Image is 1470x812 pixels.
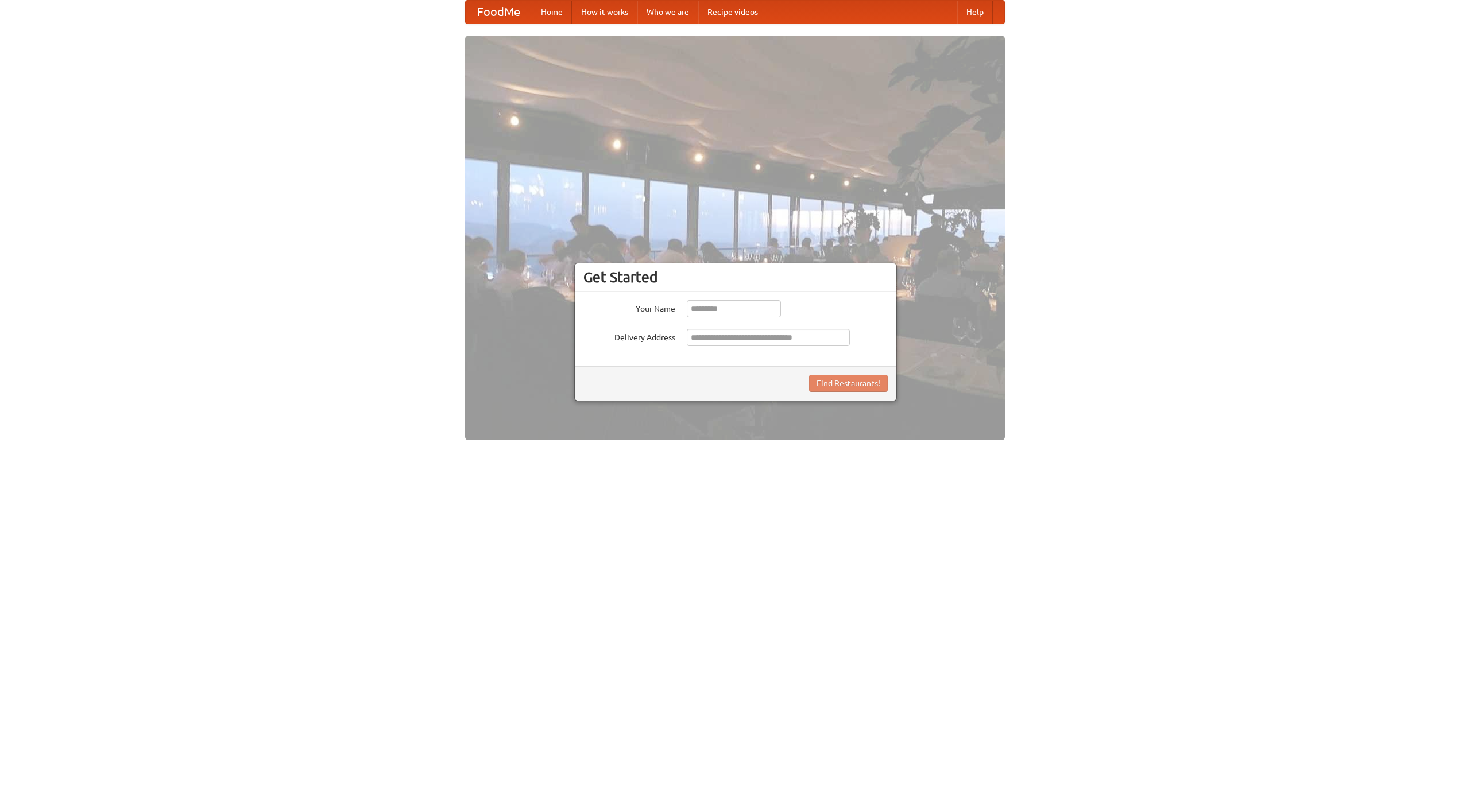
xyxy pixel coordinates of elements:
a: Home [532,1,572,24]
label: Your Name [583,300,675,314]
a: How it works [572,1,637,24]
button: Find Restaurants! [809,375,888,392]
h3: Get Started [583,269,888,286]
label: Delivery Address [583,329,675,343]
a: Recipe videos [698,1,767,24]
a: Who we are [637,1,698,24]
a: Help [957,1,993,24]
a: FoodMe [466,1,532,24]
